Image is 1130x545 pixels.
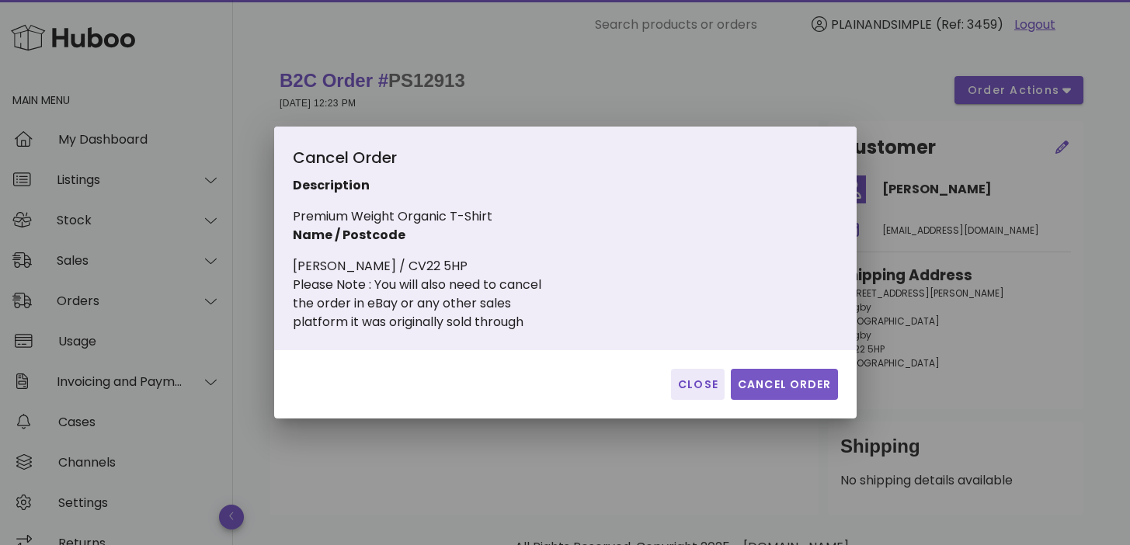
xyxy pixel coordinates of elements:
[293,145,641,176] div: Cancel Order
[677,377,718,393] span: Close
[293,145,641,332] div: Premium Weight Organic T-Shirt [PERSON_NAME] / CV22 5HP
[671,369,725,400] button: Close
[737,377,832,393] span: Cancel Order
[293,226,641,245] p: Name / Postcode
[293,276,641,332] div: Please Note : You will also need to cancel the order in eBay or any other sales platform it was o...
[293,176,641,195] p: Description
[731,369,838,400] button: Cancel Order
